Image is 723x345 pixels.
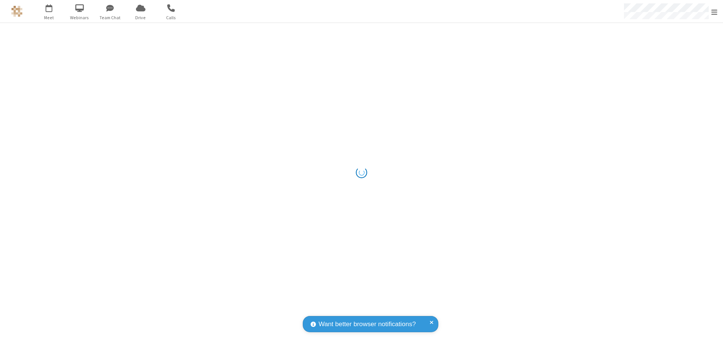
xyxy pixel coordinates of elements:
[35,14,63,21] span: Meet
[157,14,185,21] span: Calls
[11,6,23,17] img: QA Selenium DO NOT DELETE OR CHANGE
[127,14,155,21] span: Drive
[319,319,416,329] span: Want better browser notifications?
[66,14,94,21] span: Webinars
[96,14,124,21] span: Team Chat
